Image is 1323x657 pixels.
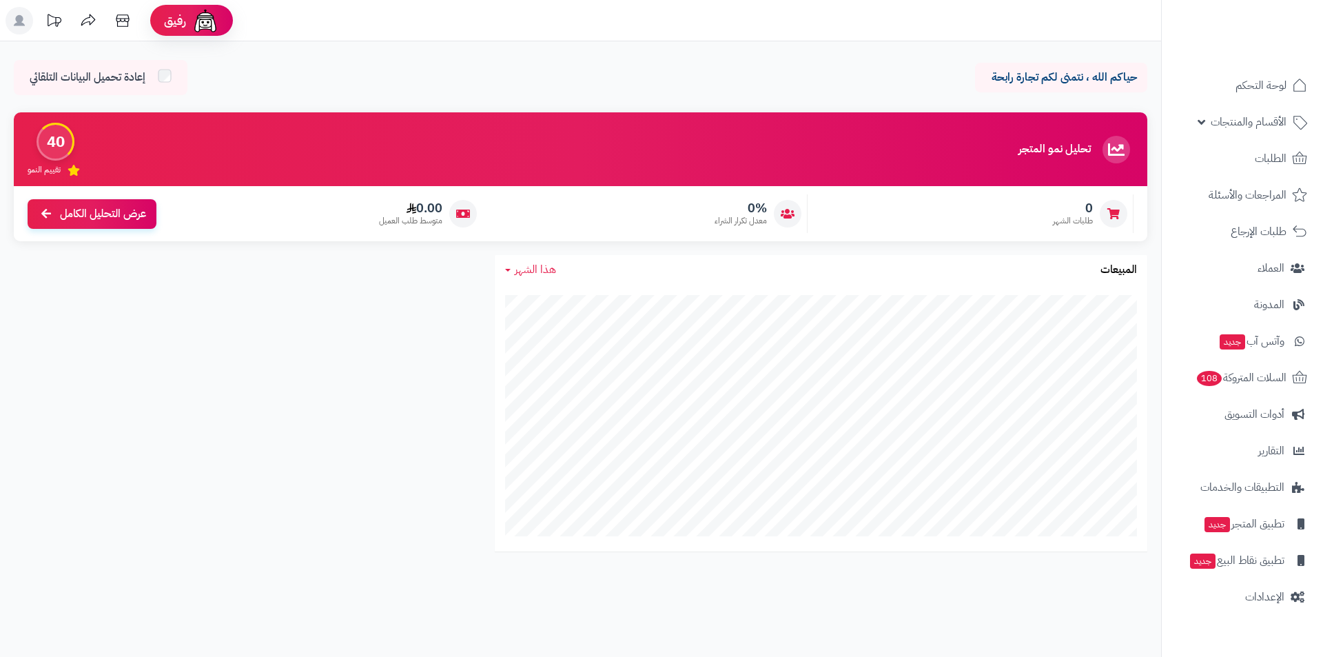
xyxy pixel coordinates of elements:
[1190,554,1216,569] span: جديد
[1170,434,1315,467] a: التقارير
[1258,441,1284,461] span: التقارير
[1245,587,1284,607] span: الإعدادات
[1018,143,1091,156] h3: تحليل نمو المتجر
[1231,222,1286,241] span: طلبات الإرجاع
[1170,179,1315,212] a: المراجعات والأسئلة
[1255,149,1286,168] span: الطلبات
[1229,12,1310,41] img: logo-2.png
[1053,215,1093,227] span: طلبات الشهر
[1196,370,1223,387] span: 108
[1170,288,1315,321] a: المدونة
[1204,517,1230,532] span: جديد
[1100,264,1137,276] h3: المبيعات
[1170,471,1315,504] a: التطبيقات والخدمات
[1170,142,1315,175] a: الطلبات
[164,12,186,29] span: رفيق
[1200,478,1284,497] span: التطبيقات والخدمات
[1170,507,1315,540] a: تطبيق المتجرجديد
[985,70,1137,85] p: حياكم الله ، نتمنى لكم تجارة رابحة
[192,7,219,34] img: ai-face.png
[1053,201,1093,216] span: 0
[1189,551,1284,570] span: تطبيق نقاط البيع
[1170,325,1315,358] a: وآتس آبجديد
[1258,259,1284,278] span: العملاء
[1196,368,1286,387] span: السلات المتروكة
[1254,295,1284,314] span: المدونة
[60,206,146,222] span: عرض التحليل الكامل
[1170,69,1315,102] a: لوحة التحكم
[715,215,767,227] span: معدل تكرار الشراء
[379,201,442,216] span: 0.00
[1170,252,1315,285] a: العملاء
[1211,112,1286,132] span: الأقسام والمنتجات
[1170,361,1315,394] a: السلات المتروكة108
[28,164,61,176] span: تقييم النمو
[1170,580,1315,614] a: الإعدادات
[379,215,442,227] span: متوسط طلب العميل
[1218,332,1284,351] span: وآتس آب
[37,7,71,38] a: تحديثات المنصة
[1209,185,1286,205] span: المراجعات والأسئلة
[30,70,145,85] span: إعادة تحميل البيانات التلقائي
[1220,334,1245,350] span: جديد
[1235,76,1286,95] span: لوحة التحكم
[1170,398,1315,431] a: أدوات التسويق
[28,199,156,229] a: عرض التحليل الكامل
[715,201,767,216] span: 0%
[1170,544,1315,577] a: تطبيق نقاط البيعجديد
[1170,215,1315,248] a: طلبات الإرجاع
[505,262,556,278] a: هذا الشهر
[515,261,556,278] span: هذا الشهر
[1224,405,1284,424] span: أدوات التسويق
[1203,514,1284,534] span: تطبيق المتجر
